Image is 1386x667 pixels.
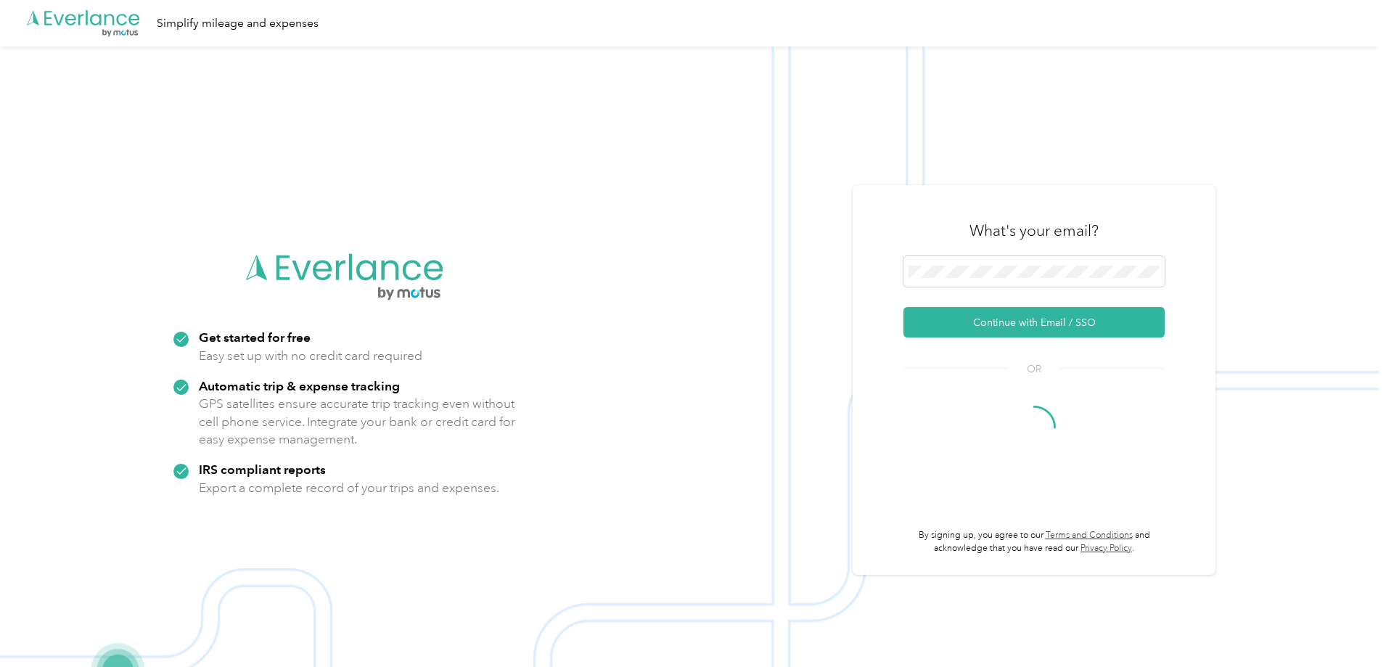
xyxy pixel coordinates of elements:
span: OR [1009,361,1059,377]
button: Continue with Email / SSO [903,307,1165,337]
p: Export a complete record of your trips and expenses. [199,479,499,497]
p: GPS satellites ensure accurate trip tracking even without cell phone service. Integrate your bank... [199,395,516,449]
div: Simplify mileage and expenses [157,15,319,33]
strong: Automatic trip & expense tracking [199,378,400,393]
strong: IRS compliant reports [199,462,326,477]
strong: Get started for free [199,330,311,345]
a: Terms and Conditions [1046,530,1133,541]
p: Easy set up with no credit card required [199,347,422,365]
p: By signing up, you agree to our and acknowledge that you have read our . [903,529,1165,555]
a: Privacy Policy [1080,543,1132,554]
h3: What's your email? [969,221,1099,241]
